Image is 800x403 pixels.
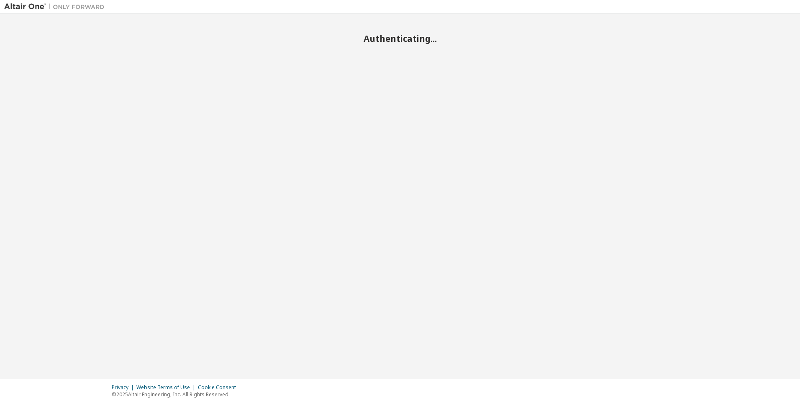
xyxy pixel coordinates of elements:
[4,33,796,44] h2: Authenticating...
[4,3,109,11] img: Altair One
[112,384,136,391] div: Privacy
[112,391,241,398] p: © 2025 Altair Engineering, Inc. All Rights Reserved.
[136,384,198,391] div: Website Terms of Use
[198,384,241,391] div: Cookie Consent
